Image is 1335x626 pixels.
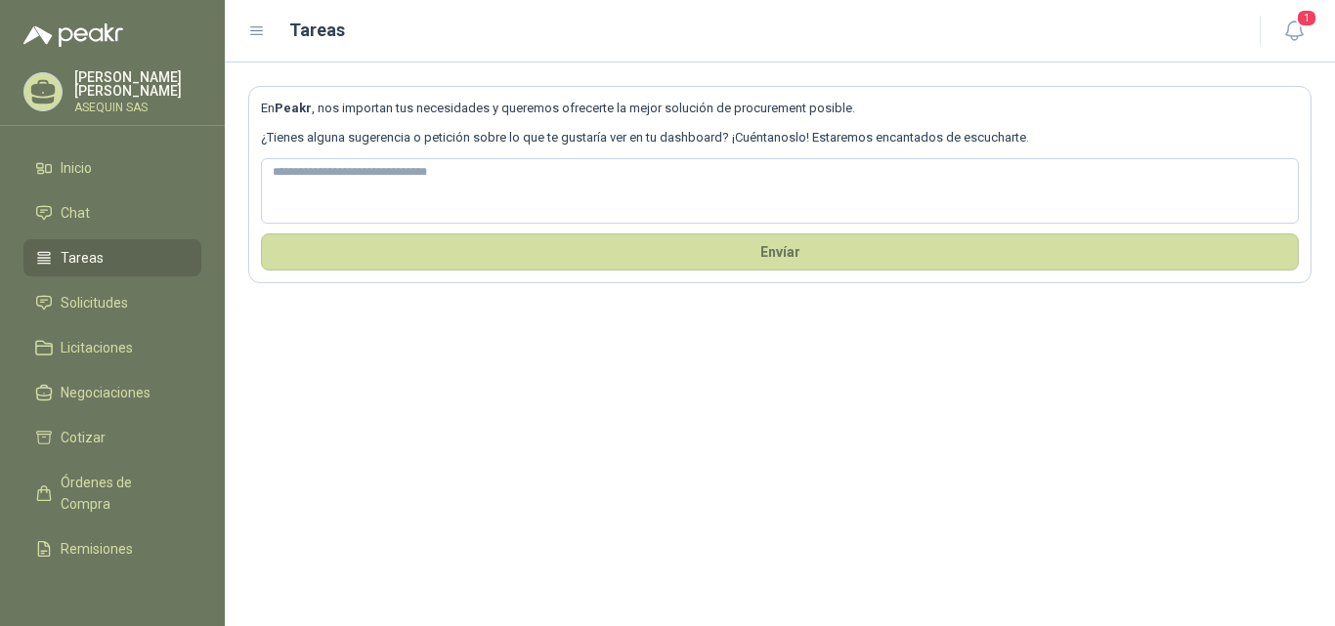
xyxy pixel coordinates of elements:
p: ASEQUIN SAS [74,102,201,113]
span: 1 [1296,9,1317,27]
a: Remisiones [23,530,201,567]
span: Inicio [61,157,92,179]
span: Órdenes de Compra [61,472,183,515]
img: Logo peakr [23,23,123,47]
a: Licitaciones [23,329,201,366]
span: Cotizar [61,427,106,448]
a: Configuración [23,575,201,612]
a: Chat [23,194,201,231]
span: Negociaciones [61,382,151,403]
a: Órdenes de Compra [23,464,201,522]
a: Tareas [23,239,201,276]
a: Inicio [23,149,201,187]
button: Envíar [261,233,1299,271]
button: 1 [1276,14,1312,49]
p: En , nos importan tus necesidades y queremos ofrecerte la mejor solución de procurement posible. [261,99,1299,118]
span: Chat [61,202,90,224]
a: Solicitudes [23,284,201,321]
p: ¿Tienes alguna sugerencia o petición sobre lo que te gustaría ver en tu dashboard? ¡Cuéntanoslo! ... [261,128,1299,147]
a: Cotizar [23,419,201,456]
span: Remisiones [61,538,133,560]
a: Negociaciones [23,374,201,411]
b: Peakr [275,101,312,115]
p: [PERSON_NAME] [PERSON_NAME] [74,70,201,98]
span: Solicitudes [61,292,128,313]
span: Tareas [61,247,104,269]
span: Licitaciones [61,337,133,358]
h1: Tareas [289,17,345,44]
